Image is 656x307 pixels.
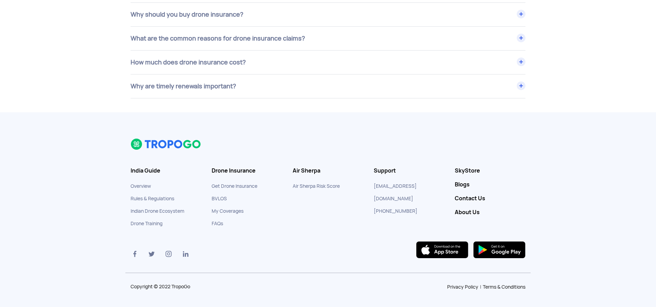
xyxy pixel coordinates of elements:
[131,51,525,74] div: How much does drone insurance cost?
[212,220,223,227] a: FAQs
[131,284,222,289] p: Copyright © 2022 TropoGo
[212,167,282,174] h3: Drone Insurance
[131,3,525,26] div: Why should you buy drone insurance?
[455,209,525,216] a: About Us
[131,138,202,150] img: logo
[131,167,201,174] h3: India Guide
[131,27,525,50] div: What are the common reasons for drone insurance claims?
[455,181,525,188] a: Blogs
[293,167,363,174] h3: Air Sherpa
[131,250,139,258] img: ic_facebook.svg
[181,250,190,258] img: ic_linkedin.svg
[212,208,243,214] a: My Coverages
[131,220,162,227] a: Drone Training
[131,195,174,202] a: Rules & Regulations
[447,284,478,290] a: Privacy Policy
[374,167,444,174] h3: Support
[148,250,156,258] img: ic_twitter.svg
[455,167,525,174] a: SkyStore
[293,183,340,189] a: Air Sherpa Risk Score
[131,208,184,214] a: Indian Drone Ecosystem
[165,250,173,258] img: ic_instagram.svg
[416,242,468,258] img: ios_new.svg
[131,183,151,189] a: Overview
[131,74,525,98] div: Why are timely renewals important?
[374,183,417,202] a: [EMAIL_ADDRESS][DOMAIN_NAME]
[455,195,525,202] a: Contact Us
[212,183,257,189] a: Get Drone Insurance
[473,242,525,258] img: img_playstore.png
[483,284,525,290] a: Terms & Conditions
[374,208,417,214] a: [PHONE_NUMBER]
[212,195,227,202] a: BVLOS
